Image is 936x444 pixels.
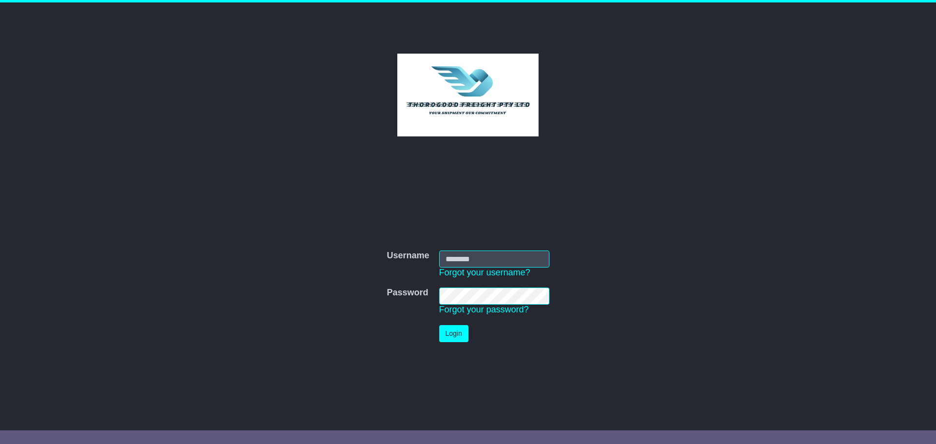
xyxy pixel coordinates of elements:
[387,251,429,261] label: Username
[439,305,529,314] a: Forgot your password?
[397,54,539,136] img: Thorogood Freight Pty Ltd
[439,268,530,277] a: Forgot your username?
[387,288,428,298] label: Password
[439,325,468,342] button: Login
